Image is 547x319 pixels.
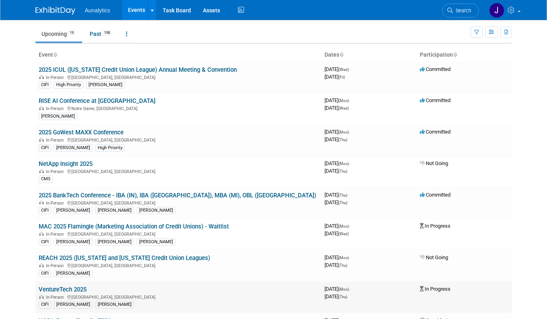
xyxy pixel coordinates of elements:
th: Dates [321,48,417,62]
img: Julie Grisanti-Cieslak [489,3,504,18]
div: CIFI [39,207,51,214]
img: In-Person Event [39,295,44,299]
div: [GEOGRAPHIC_DATA], [GEOGRAPHIC_DATA] [39,262,318,268]
span: [DATE] [325,223,351,229]
div: CIFI [39,301,51,308]
img: In-Person Event [39,263,44,267]
span: [DATE] [325,136,347,142]
span: Committed [420,97,451,103]
a: Sort by Event Name [53,51,57,58]
a: MAC 2025 Flamingle (Marketing Association of Credit Unions) - Waitlist [39,223,229,230]
span: Committed [420,192,451,198]
div: [PERSON_NAME] [54,144,92,152]
div: CMS [39,175,53,183]
span: [DATE] [325,254,351,260]
div: Notre Dame, [GEOGRAPHIC_DATA] [39,105,318,111]
span: [DATE] [325,199,347,205]
span: (Mon) [338,98,349,103]
span: 19 [67,30,76,36]
div: [GEOGRAPHIC_DATA], [GEOGRAPHIC_DATA] [39,136,318,143]
span: - [350,286,351,292]
div: CIFI [39,144,51,152]
div: [PERSON_NAME] [54,207,92,214]
div: [PERSON_NAME] [95,301,134,308]
div: [PERSON_NAME] [95,207,134,214]
span: (Thu) [338,193,347,197]
div: [PERSON_NAME] [54,301,92,308]
span: Aunalytics [85,7,110,14]
a: RISE AI Conference at [GEOGRAPHIC_DATA] [39,97,155,104]
span: - [348,192,350,198]
span: [DATE] [325,168,347,174]
span: Search [453,8,471,14]
span: In-Person [46,263,66,268]
a: Upcoming19 [35,26,82,41]
th: Event [35,48,321,62]
a: REACH 2025 ([US_STATE] and [US_STATE] Credit Union Leagues) [39,254,210,262]
span: (Mon) [338,130,349,134]
span: [DATE] [325,230,349,236]
span: [DATE] [325,262,347,268]
span: - [350,129,351,135]
span: Not Going [420,254,448,260]
span: (Thu) [338,295,347,299]
span: - [350,254,351,260]
span: [DATE] [325,192,350,198]
span: - [350,97,351,103]
a: Sort by Start Date [339,51,343,58]
span: - [350,66,351,72]
span: [DATE] [325,97,351,103]
img: In-Person Event [39,169,44,173]
div: High Priority [54,81,83,89]
img: In-Person Event [39,106,44,110]
span: In-Person [46,201,66,206]
span: [DATE] [325,74,345,80]
span: (Mon) [338,224,349,228]
span: [DATE] [325,286,351,292]
span: (Mon) [338,256,349,260]
span: 198 [102,30,112,36]
a: 2025 ICUL ([US_STATE] Credit Union League) Annual Meeting & Convention [39,66,237,73]
div: [GEOGRAPHIC_DATA], [GEOGRAPHIC_DATA] [39,168,318,174]
img: In-Person Event [39,232,44,236]
span: [DATE] [325,160,351,166]
span: (Mon) [338,161,349,166]
div: [GEOGRAPHIC_DATA], [GEOGRAPHIC_DATA] [39,74,318,80]
div: [PERSON_NAME] [86,81,125,89]
a: 2025 BankTech Conference - IBA (IN), IBA ([GEOGRAPHIC_DATA]), MBA (MI), OBL ([GEOGRAPHIC_DATA]) [39,192,316,199]
img: In-Person Event [39,201,44,205]
span: (Thu) [338,201,347,205]
div: [PERSON_NAME] [95,238,134,246]
span: In-Person [46,75,66,80]
div: [PERSON_NAME] [54,270,92,277]
div: [PERSON_NAME] [137,207,175,214]
th: Participation [417,48,512,62]
span: In Progress [420,286,451,292]
img: ExhibitDay [35,7,75,15]
span: [DATE] [325,66,351,72]
span: (Thu) [338,263,347,268]
span: In-Person [46,232,66,237]
span: (Wed) [338,106,349,110]
span: - [350,223,351,229]
span: (Thu) [338,169,347,173]
span: In-Person [46,106,66,111]
span: [DATE] [325,129,351,135]
div: [GEOGRAPHIC_DATA], [GEOGRAPHIC_DATA] [39,230,318,237]
span: (Mon) [338,287,349,291]
div: High Priority [95,144,125,152]
div: [PERSON_NAME] [54,238,92,246]
span: [DATE] [325,105,349,111]
span: (Fri) [338,75,345,79]
span: Not Going [420,160,448,166]
span: (Wed) [338,232,349,236]
span: In-Person [46,295,66,300]
a: Sort by Participation Type [453,51,457,58]
div: CIFI [39,81,51,89]
img: In-Person Event [39,75,44,79]
span: (Thu) [338,138,347,142]
span: - [350,160,351,166]
span: (Wed) [338,67,349,72]
span: In Progress [420,223,451,229]
div: [GEOGRAPHIC_DATA], [GEOGRAPHIC_DATA] [39,199,318,206]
